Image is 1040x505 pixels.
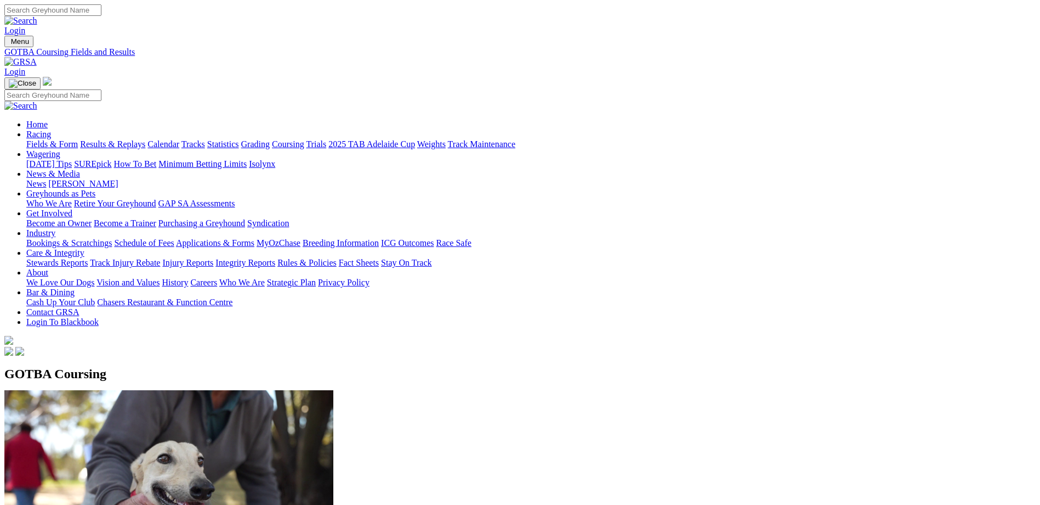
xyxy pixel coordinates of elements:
a: Statistics [207,139,239,149]
a: Retire Your Greyhound [74,199,156,208]
a: Purchasing a Greyhound [158,218,245,228]
a: Calendar [147,139,179,149]
a: [PERSON_NAME] [48,179,118,188]
a: SUREpick [74,159,111,169]
img: Search [4,16,37,26]
a: Bookings & Scratchings [26,238,112,248]
img: GRSA [4,57,37,67]
a: Home [26,120,48,129]
a: Integrity Reports [215,258,275,267]
a: Tracks [181,139,205,149]
a: Breeding Information [303,238,379,248]
a: Results & Replays [80,139,145,149]
a: Coursing [272,139,304,149]
a: About [26,268,48,277]
a: Vision and Values [96,278,160,287]
a: Schedule of Fees [114,238,174,248]
a: Bar & Dining [26,288,75,297]
a: Become an Owner [26,218,92,228]
a: Injury Reports [162,258,213,267]
div: Industry [26,238,1036,248]
a: Track Maintenance [448,139,515,149]
div: Greyhounds as Pets [26,199,1036,209]
a: Trials [306,139,326,149]
a: Isolynx [249,159,275,169]
div: Care & Integrity [26,258,1036,268]
a: Race Safe [436,238,471,248]
a: Fact Sheets [339,258,379,267]
a: Privacy Policy [318,278,370,287]
a: Who We Are [219,278,265,287]
a: Track Injury Rebate [90,258,160,267]
a: Become a Trainer [94,218,156,228]
img: logo-grsa-white.png [4,336,13,345]
img: Close [9,79,36,88]
a: How To Bet [114,159,157,169]
a: Strategic Plan [267,278,316,287]
img: logo-grsa-white.png [43,77,52,86]
div: Wagering [26,159,1036,169]
a: GOTBA Coursing Fields and Results [4,47,1036,57]
span: GOTBA Coursing [4,367,106,381]
a: GAP SA Assessments [158,199,235,208]
a: Careers [190,278,217,287]
a: Chasers Restaurant & Function Centre [97,298,232,307]
a: Racing [26,130,51,139]
a: Care & Integrity [26,248,84,257]
a: Contact GRSA [26,307,79,317]
a: Weights [417,139,446,149]
a: Minimum Betting Limits [158,159,247,169]
a: MyOzChase [257,238,300,248]
a: Wagering [26,149,60,159]
div: Racing [26,139,1036,149]
a: Login [4,26,25,35]
a: 2025 TAB Adelaide Cup [328,139,415,149]
div: About [26,278,1036,288]
a: Fields & Form [26,139,78,149]
a: History [162,278,188,287]
a: Get Involved [26,209,72,218]
a: Applications & Forms [176,238,254,248]
a: We Love Our Dogs [26,278,94,287]
span: Menu [11,37,29,46]
a: Login [4,67,25,76]
img: Search [4,101,37,111]
a: ICG Outcomes [381,238,434,248]
input: Search [4,89,101,101]
button: Toggle navigation [4,77,41,89]
a: Grading [241,139,270,149]
input: Search [4,4,101,16]
button: Toggle navigation [4,36,33,47]
a: News & Media [26,169,80,178]
a: Industry [26,228,55,238]
a: News [26,179,46,188]
div: News & Media [26,179,1036,189]
a: Rules & Policies [277,258,337,267]
a: Stay On Track [381,258,431,267]
a: Login To Blackbook [26,317,99,327]
a: Who We Are [26,199,72,208]
a: Cash Up Your Club [26,298,95,307]
a: Syndication [247,218,289,228]
a: Stewards Reports [26,258,88,267]
img: twitter.svg [15,347,24,356]
a: Greyhounds as Pets [26,189,95,198]
img: facebook.svg [4,347,13,356]
div: Bar & Dining [26,298,1036,307]
div: Get Involved [26,218,1036,228]
a: [DATE] Tips [26,159,72,169]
